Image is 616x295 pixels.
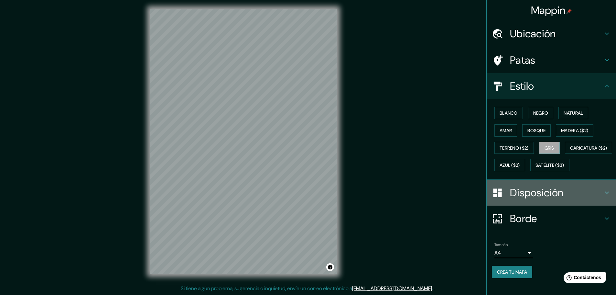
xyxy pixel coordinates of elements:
font: Patas [510,53,535,67]
font: A4 [494,249,501,256]
font: Amar [500,128,512,133]
font: Caricatura ($2) [570,145,607,151]
div: A4 [494,248,533,258]
button: Natural [558,107,588,119]
button: Negro [528,107,554,119]
button: Madera ($2) [556,124,593,137]
button: Activar o desactivar atribución [326,263,334,271]
font: Disposición [510,186,563,199]
button: Gris [539,142,560,154]
font: Azul ($2) [500,163,520,168]
button: Caricatura ($2) [565,142,612,154]
font: Satélite ($3) [535,163,564,168]
button: Satélite ($3) [530,159,569,171]
font: Negro [533,110,548,116]
font: Ubicación [510,27,556,40]
button: Amar [494,124,517,137]
font: . [434,285,435,292]
div: Ubicación [487,21,616,47]
font: Tamaño [494,242,508,247]
img: pin-icon.png [567,9,572,14]
canvas: Mapa [150,9,337,274]
div: Borde [487,206,616,232]
button: Terreno ($2) [494,142,534,154]
font: . [433,285,434,292]
button: Azul ($2) [494,159,525,171]
font: Madera ($2) [561,128,588,133]
div: Patas [487,47,616,73]
button: Blanco [494,107,523,119]
font: Si tiene algún problema, sugerencia o inquietud, envíe un correo electrónico a [181,285,352,292]
font: . [432,285,433,292]
font: Natural [564,110,583,116]
a: [EMAIL_ADDRESS][DOMAIN_NAME] [352,285,432,292]
font: Crea tu mapa [497,269,527,275]
div: Estilo [487,73,616,99]
font: Borde [510,212,537,225]
font: Terreno ($2) [500,145,529,151]
iframe: Lanzador de widgets de ayuda [558,270,609,288]
font: Estilo [510,79,534,93]
button: Crea tu mapa [492,266,532,278]
font: Gris [545,145,554,151]
button: Bosque [522,124,551,137]
div: Disposición [487,180,616,206]
font: Bosque [527,128,546,133]
font: Mappin [531,4,566,17]
font: Blanco [500,110,518,116]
